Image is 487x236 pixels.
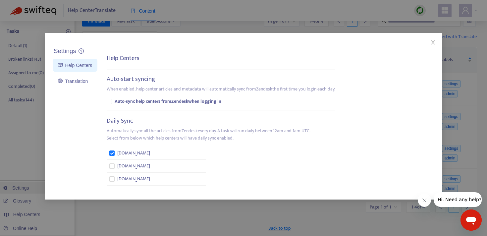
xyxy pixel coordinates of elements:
a: question-circle [79,48,84,54]
h5: Help Centers [107,55,139,62]
iframe: メッセージを閉じる [418,194,431,207]
button: Close [429,39,437,46]
span: [DOMAIN_NAME] [117,175,150,183]
span: [DOMAIN_NAME] [117,149,150,157]
h5: Daily Sync [107,117,133,125]
a: Help Centers [58,63,92,68]
b: Auto-sync help centers from Zendesk when logging in [115,98,221,105]
span: [DOMAIN_NAME] [117,162,150,170]
p: Automatically sync all the articles from Zendesk every day. A task will run daily between 12am an... [107,127,310,142]
h5: Auto-start syncing [107,76,155,83]
iframe: メッセージングウィンドウを開くボタン [460,209,482,231]
h5: Settings [54,47,76,55]
a: Translation [58,79,88,84]
iframe: 会社からのメッセージ [434,192,482,207]
p: When enabled, help center articles and metadata will automatically sync from Zendesk the first ti... [107,86,335,93]
span: close [430,40,436,45]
